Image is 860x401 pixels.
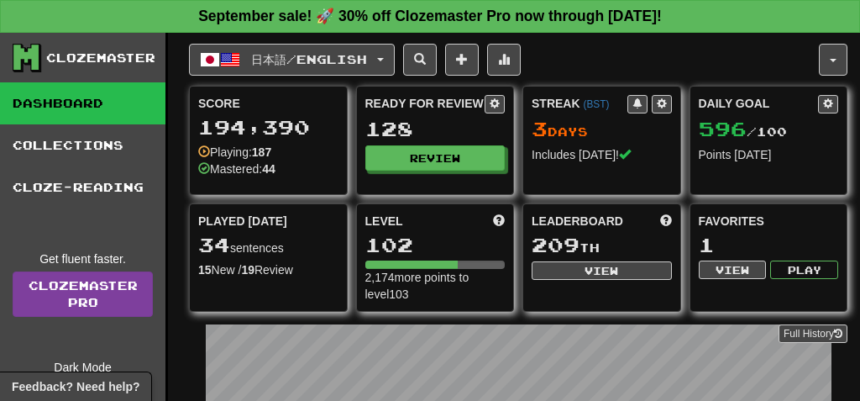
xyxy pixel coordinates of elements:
span: Level [365,213,403,230]
button: More stats [487,44,521,76]
span: Score more points to level up [493,213,505,230]
button: Add sentence to collection [445,44,479,76]
strong: 15 [198,263,212,277]
div: 1 [699,235,839,256]
button: Full History [779,324,847,343]
div: th [532,235,672,256]
span: 596 [699,117,747,140]
span: Leaderboard [532,213,623,230]
strong: 187 [252,145,271,159]
div: sentences [198,235,338,256]
div: Playing: [198,144,271,161]
button: View [532,261,672,280]
div: Get fluent faster. [13,251,153,267]
div: 128 [365,119,506,140]
strong: 44 [262,162,275,176]
div: 2,174 more points to level 103 [365,269,506,303]
a: ClozemasterPro [13,272,153,317]
span: / 100 [699,124,787,139]
span: Played [DATE] [198,213,287,230]
div: Mastered: [198,161,275,177]
div: Daily Goal [699,95,819,113]
a: (BST) [583,98,609,110]
strong: September sale! 🚀 30% off Clozemaster Pro now through [DATE]! [198,8,662,24]
button: Review [365,145,506,171]
div: Score [198,95,338,112]
span: 3 [532,117,548,140]
div: 194,390 [198,117,338,138]
button: Play [770,261,838,279]
button: View [699,261,767,279]
span: 日本語 / English [251,52,367,66]
div: 102 [365,235,506,256]
span: This week in points, UTC [660,213,672,230]
span: 209 [532,233,579,256]
div: Includes [DATE]! [532,146,672,163]
div: Points [DATE] [699,146,839,163]
span: Open feedback widget [12,378,139,395]
button: 日本語/English [189,44,395,76]
div: Streak [532,95,627,112]
span: 34 [198,233,230,256]
div: Clozemaster [46,50,155,66]
div: Ready for Review [365,95,485,112]
button: Search sentences [403,44,437,76]
strong: 19 [241,263,254,277]
div: New / Review [198,261,338,278]
div: Favorites [699,213,839,230]
div: Day s [532,119,672,140]
div: Dark Mode [13,359,153,376]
